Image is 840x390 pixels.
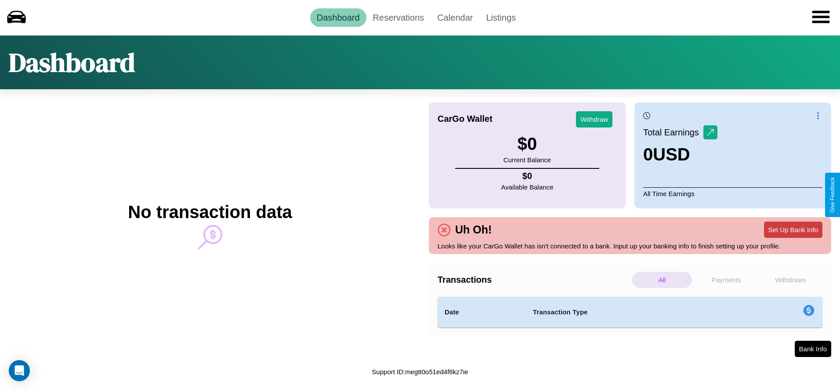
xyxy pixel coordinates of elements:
[829,177,836,213] div: Give Feedback
[431,8,479,27] a: Calendar
[438,297,822,328] table: simple table
[503,134,551,154] h3: $ 0
[366,8,431,27] a: Reservations
[643,187,822,200] p: All Time Earnings
[9,44,135,80] h1: Dashboard
[445,307,519,317] h4: Date
[764,222,822,238] button: Set Up Bank Info
[372,366,468,378] p: Support ID: megtt0o51ed4f8kz7ie
[438,240,822,252] p: Looks like your CarGo Wallet has isn't connected to a bank. Input up your banking info to finish ...
[632,272,692,288] p: All
[576,111,612,128] button: Withdraw
[696,272,756,288] p: Payments
[643,145,717,164] h3: 0 USD
[643,124,703,140] p: Total Earnings
[795,341,831,357] button: Bank Info
[128,202,292,222] h2: No transaction data
[438,114,492,124] h4: CarGo Wallet
[501,181,554,193] p: Available Balance
[533,307,731,317] h4: Transaction Type
[479,8,522,27] a: Listings
[501,171,554,181] h4: $ 0
[438,275,630,285] h4: Transactions
[503,154,551,166] p: Current Balance
[760,272,820,288] p: Withdraws
[9,360,30,381] div: Open Intercom Messenger
[310,8,366,27] a: Dashboard
[451,223,496,236] h4: Uh Oh!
